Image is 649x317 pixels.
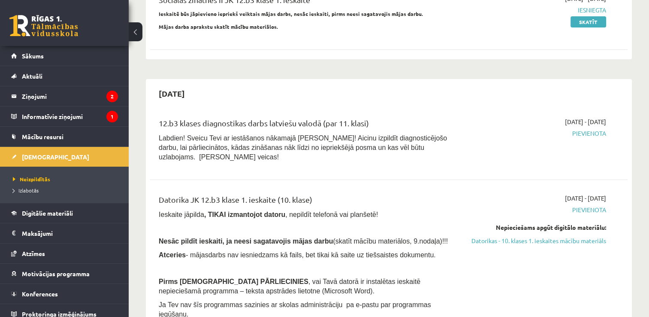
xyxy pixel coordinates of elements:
a: Ziņojumi2 [11,86,118,106]
span: [DEMOGRAPHIC_DATA] [22,153,89,161]
span: Pirms [DEMOGRAPHIC_DATA] PĀRLIECINIES [159,278,308,285]
span: Pievienota [465,129,606,138]
span: Motivācijas programma [22,270,90,277]
span: [DATE] - [DATE] [565,117,606,126]
legend: Maksājumi [22,223,118,243]
legend: Ziņojumi [22,86,118,106]
a: Digitālie materiāli [11,203,118,223]
a: Konferences [11,284,118,304]
span: Iesniegta [465,6,606,15]
span: Sākums [22,52,44,60]
a: Sākums [11,46,118,66]
span: Pievienota [465,205,606,214]
span: Labdien! Sveicu Tevi ar iestāšanos nākamajā [PERSON_NAME]! Aicinu izpildīt diagnosticējošo darbu,... [159,134,447,161]
strong: Ieskaitē būs jāpievieno iepriekš veiktais mājas darbs, nesāc ieskaiti, pirms neesi sagatavojis mā... [159,10,423,17]
a: Rīgas 1. Tālmācības vidusskola [9,15,78,37]
span: - mājasdarbs nav iesniedzams kā fails, bet tikai kā saite uz tiešsaistes dokumentu. [159,251,436,259]
span: Ieskaite jāpilda , nepildīt telefonā vai planšetē! [159,211,378,218]
span: Atzīmes [22,250,45,257]
span: Neizpildītās [13,176,50,183]
a: Datorikas - 10. klases 1. ieskaites mācību materiāls [465,236,606,245]
span: Mācību resursi [22,133,63,140]
span: (skatīt mācību materiālos, 9.nodaļa)!!! [333,238,448,245]
span: , vai Tavā datorā ir instalētas ieskaitē nepieciešamā programma – teksta apstrādes lietotne (Micr... [159,278,420,295]
a: Skatīt [571,16,606,27]
b: Atceries [159,251,186,259]
legend: Informatīvie ziņojumi [22,107,118,126]
span: Konferences [22,290,58,298]
a: Atzīmes [11,244,118,263]
a: Aktuāli [11,66,118,86]
i: 2 [106,91,118,102]
div: 12.b3 klases diagnostikas darbs latviešu valodā (par 11. klasi) [159,117,453,133]
div: Datorika JK 12.b3 klase 1. ieskaite (10. klase) [159,194,453,210]
a: Motivācijas programma [11,264,118,283]
a: Mācību resursi [11,127,118,146]
a: Maksājumi [11,223,118,243]
strong: Mājas darba aprakstu skatīt mācību materiālos. [159,23,278,30]
a: Izlabotās [13,186,120,194]
span: [DATE] - [DATE] [565,194,606,203]
h2: [DATE] [150,83,193,104]
span: Izlabotās [13,187,39,194]
i: 1 [106,111,118,122]
b: , TIKAI izmantojot datoru [204,211,285,218]
span: Digitālie materiāli [22,209,73,217]
span: Nesāc pildīt ieskaiti, ja neesi sagatavojis mājas darbu [159,238,333,245]
a: [DEMOGRAPHIC_DATA] [11,147,118,167]
a: Neizpildītās [13,175,120,183]
span: Aktuāli [22,72,42,80]
a: Informatīvie ziņojumi1 [11,107,118,126]
div: Nepieciešams apgūt digitālo materiālu: [465,223,606,232]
